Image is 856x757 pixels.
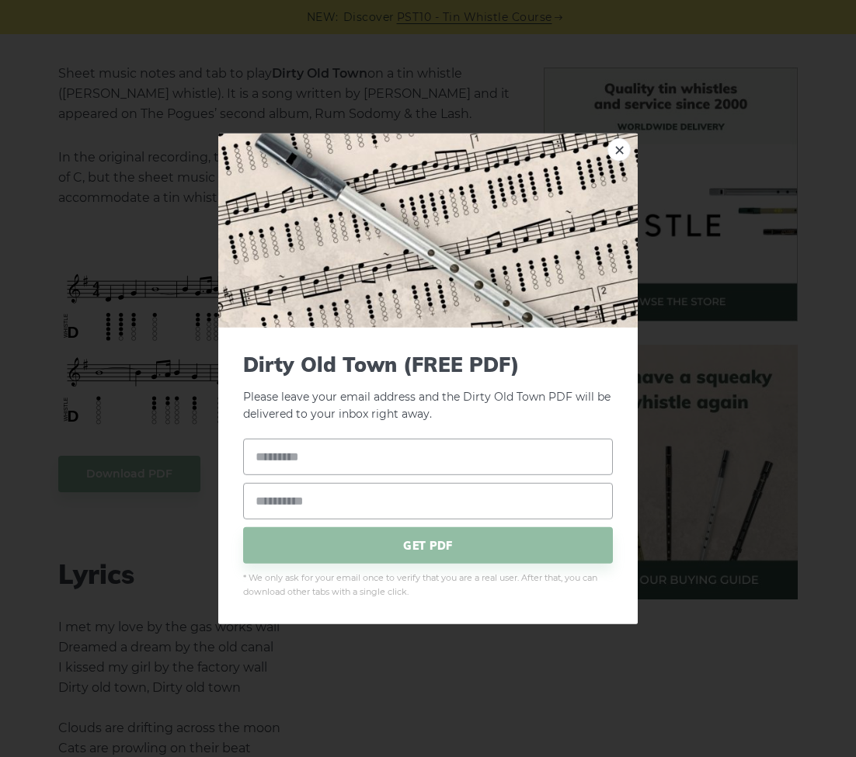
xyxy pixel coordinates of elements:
[218,133,638,327] img: Tin Whistle Tab Preview
[243,527,613,564] span: GET PDF
[243,571,613,599] span: * We only ask for your email once to verify that you are a real user. After that, you can downloa...
[243,352,613,376] span: Dirty Old Town (FREE PDF)
[243,352,613,423] p: Please leave your email address and the Dirty Old Town PDF will be delivered to your inbox right ...
[607,137,631,161] a: ×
